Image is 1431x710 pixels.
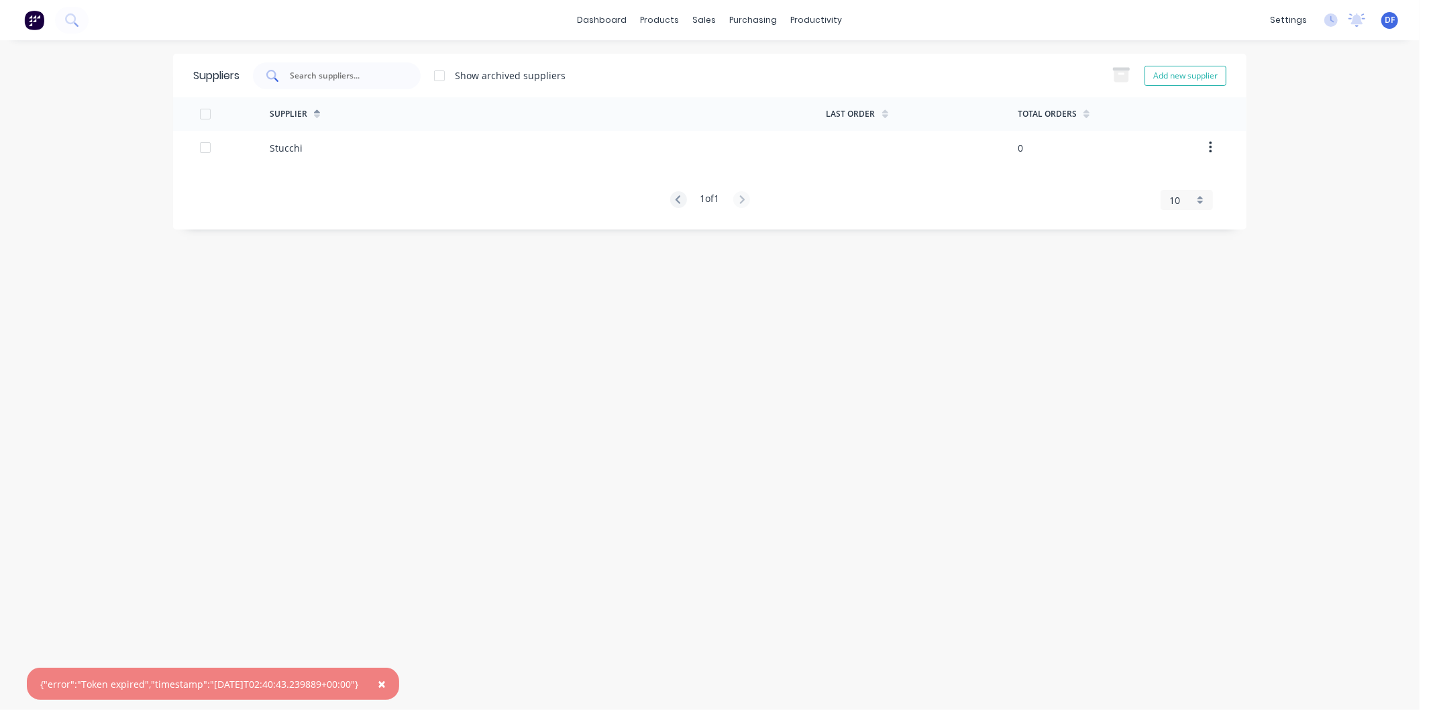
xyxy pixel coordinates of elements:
[24,10,44,30] img: Factory
[455,68,566,83] div: Show archived suppliers
[40,677,358,691] div: {"error":"Token expired","timestamp":"[DATE]T02:40:43.239889+00:00"}
[1169,193,1180,207] span: 10
[288,69,400,83] input: Search suppliers...
[270,108,307,120] div: Supplier
[1018,141,1023,155] div: 0
[1145,66,1226,86] button: Add new supplier
[1385,14,1395,26] span: DF
[686,10,723,30] div: sales
[270,141,303,155] div: Stucchi
[1018,108,1077,120] div: Total Orders
[634,10,686,30] div: products
[571,10,634,30] a: dashboard
[784,10,849,30] div: productivity
[827,108,876,120] div: Last Order
[364,668,399,700] button: Close
[700,191,720,209] div: 1 of 1
[723,10,784,30] div: purchasing
[378,674,386,693] span: ×
[1263,10,1314,30] div: settings
[193,68,240,84] div: Suppliers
